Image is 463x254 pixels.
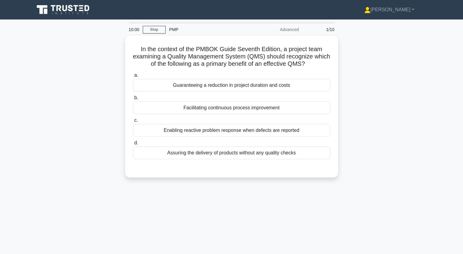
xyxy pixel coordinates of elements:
[134,72,138,78] span: a.
[143,26,166,34] a: Stop
[132,45,331,68] h5: In the context of the PMBOK Guide Seventh Edition, a project team examining a Quality Management ...
[125,23,143,36] div: 10:00
[133,146,330,159] div: Assuring the delivery of products without any quality checks
[134,140,138,145] span: d.
[350,4,429,16] a: [PERSON_NAME]
[133,124,330,137] div: Enabling reactive problem response when defects are reported
[303,23,338,36] div: 1/10
[166,23,249,36] div: PMP
[133,79,330,92] div: Guaranteeing a reduction in project duration and costs
[133,101,330,114] div: Facilitating continuous process improvement
[249,23,303,36] div: Advanced
[134,95,138,100] span: b.
[134,118,138,123] span: c.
